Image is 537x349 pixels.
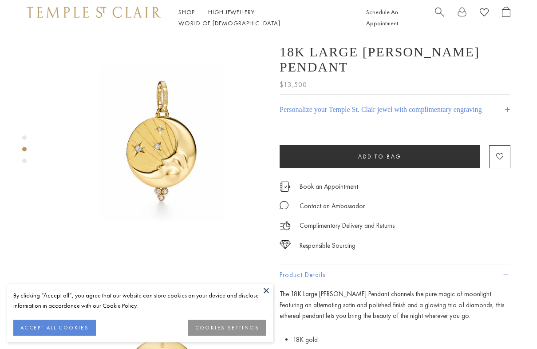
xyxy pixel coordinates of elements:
[178,19,280,27] a: World of [DEMOGRAPHIC_DATA]World of [DEMOGRAPHIC_DATA]
[280,201,288,210] img: MessageIcon-01_2.svg
[300,220,395,231] p: Complimentary Delivery and Returns
[188,320,266,336] button: COOKIES SETTINGS
[13,290,266,311] div: By clicking “Accept all”, you agree that our website can store cookies on your device and disclos...
[280,182,290,192] img: icon_appointment.svg
[502,7,510,29] a: Open Shopping Bag
[505,101,510,118] h4: +
[493,307,528,340] iframe: Gorgias live chat messenger
[58,36,266,244] img: P41816-LUNA30
[366,8,398,27] a: Schedule An Appointment
[280,44,510,75] h1: 18K Large [PERSON_NAME] Pendant
[22,133,27,170] div: Product gallery navigation
[280,265,510,285] button: Product Details
[280,289,510,321] p: The 18K Large [PERSON_NAME] Pendant channels the pure magic of moonlight. Featuring an alternatin...
[178,7,346,29] nav: Main navigation
[280,220,291,231] img: icon_delivery.svg
[208,8,255,16] a: High JewelleryHigh Jewellery
[280,240,291,249] img: icon_sourcing.svg
[280,104,482,115] h4: Personalize your Temple St. Clair jewel with complimentary engraving
[27,7,161,17] img: Temple St. Clair
[178,8,195,16] a: ShopShop
[435,7,444,29] a: Search
[480,7,489,20] a: View Wishlist
[300,182,358,191] a: Book an Appointment
[358,153,402,160] span: Add to bag
[280,79,307,91] span: $13,500
[300,240,355,251] div: Responsible Sourcing
[13,320,96,336] button: ACCEPT ALL COOKIES
[280,145,480,168] button: Add to bag
[293,332,510,348] li: 18K gold
[300,201,365,212] div: Contact an Ambassador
